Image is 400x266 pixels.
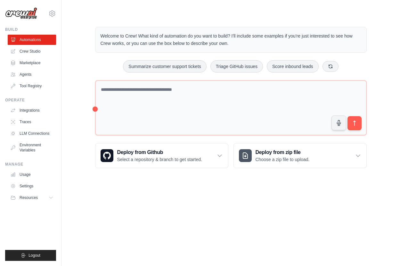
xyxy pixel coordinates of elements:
[256,156,310,163] p: Choose a zip file to upload.
[20,195,38,200] span: Resources
[29,253,40,258] span: Logout
[8,81,56,91] a: Tool Registry
[8,117,56,127] a: Traces
[210,60,263,73] button: Triage GitHub issues
[8,46,56,56] a: Crew Studio
[8,69,56,80] a: Agents
[101,32,361,47] p: Welcome to Crew! What kind of automation do you want to build? I'll include some examples if you'...
[8,193,56,203] button: Resources
[5,98,56,103] div: Operate
[123,60,206,73] button: Summarize customer support tickets
[8,35,56,45] a: Automations
[256,149,310,156] h3: Deploy from zip file
[8,58,56,68] a: Marketplace
[8,105,56,116] a: Integrations
[267,60,319,73] button: Score inbound leads
[117,149,202,156] h3: Deploy from Github
[8,169,56,180] a: Usage
[5,250,56,261] button: Logout
[117,156,202,163] p: Select a repository & branch to get started.
[8,181,56,191] a: Settings
[5,27,56,32] div: Build
[8,128,56,139] a: LLM Connections
[5,7,37,20] img: Logo
[5,162,56,167] div: Manage
[8,140,56,155] a: Environment Variables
